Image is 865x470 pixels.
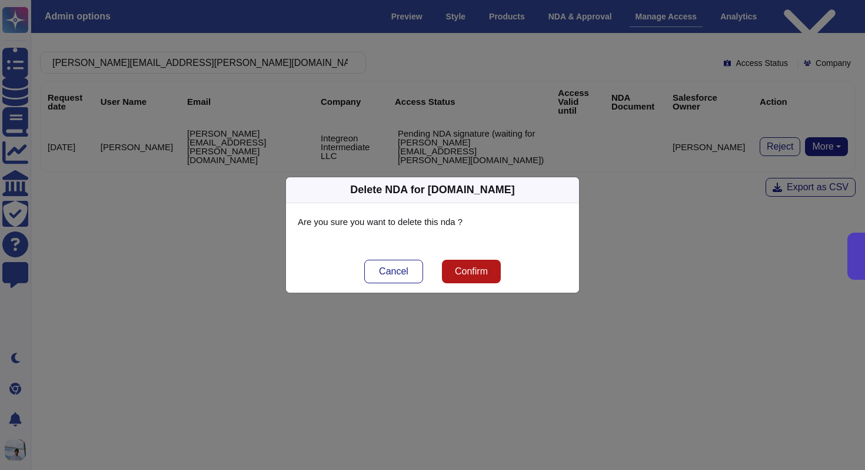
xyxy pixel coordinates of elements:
button: Confirm [442,260,501,283]
div: Delete NDA for [DOMAIN_NAME] [350,182,514,198]
button: Cancel [364,260,423,283]
p: Are you sure you want to delete this nda ? [298,215,567,229]
span: Confirm [455,267,488,276]
span: Cancel [379,267,408,276]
